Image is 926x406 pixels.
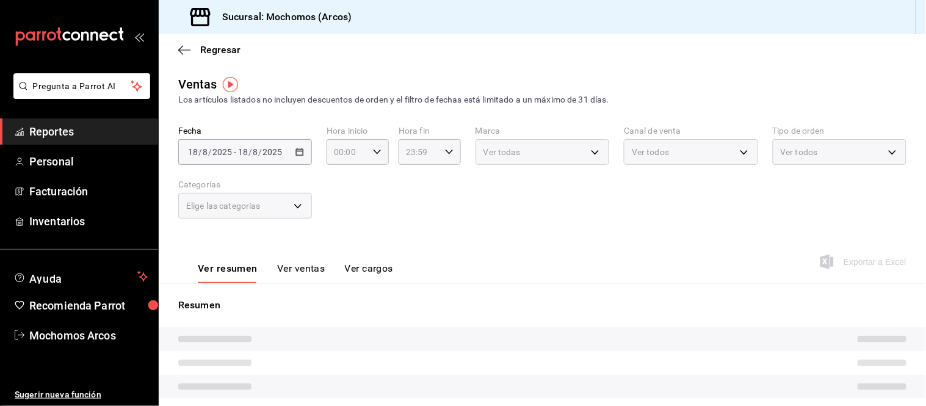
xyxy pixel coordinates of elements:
div: Ventas [178,75,217,93]
span: Ver todos [632,146,669,158]
input: ---- [262,147,283,157]
span: Elige las categorías [186,200,261,212]
input: -- [253,147,259,157]
button: Regresar [178,44,241,56]
span: Reportes [29,123,148,140]
button: Ver ventas [277,263,325,283]
input: -- [187,147,198,157]
span: Ver todas [483,146,521,158]
label: Hora fin [399,127,461,136]
span: Ayuda [29,269,132,284]
span: Regresar [200,44,241,56]
span: / [259,147,262,157]
label: Canal de venta [624,127,758,136]
img: Tooltip marker [223,77,238,92]
span: / [248,147,252,157]
input: -- [202,147,208,157]
span: Recomienda Parrot [29,297,148,314]
span: Pregunta a Parrot AI [33,80,131,93]
button: Pregunta a Parrot AI [13,73,150,99]
div: Los artículos listados no incluyen descuentos de orden y el filtro de fechas está limitado a un m... [178,93,906,106]
button: open_drawer_menu [134,32,144,42]
label: Marca [476,127,609,136]
button: Ver cargos [345,263,394,283]
span: Personal [29,153,148,170]
span: Inventarios [29,213,148,230]
div: navigation tabs [198,263,393,283]
span: - [234,147,236,157]
span: / [208,147,212,157]
label: Tipo de orden [773,127,906,136]
span: / [198,147,202,157]
label: Categorías [178,181,312,189]
label: Fecha [178,127,312,136]
button: Ver resumen [198,263,258,283]
h3: Sucursal: Mochomos (Arcos) [212,10,352,24]
label: Hora inicio [327,127,389,136]
span: Mochomos Arcos [29,327,148,344]
span: Sugerir nueva función [15,388,148,401]
span: Ver todos [781,146,818,158]
span: Facturación [29,183,148,200]
a: Pregunta a Parrot AI [9,89,150,101]
input: -- [237,147,248,157]
p: Resumen [178,298,906,313]
input: ---- [212,147,233,157]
